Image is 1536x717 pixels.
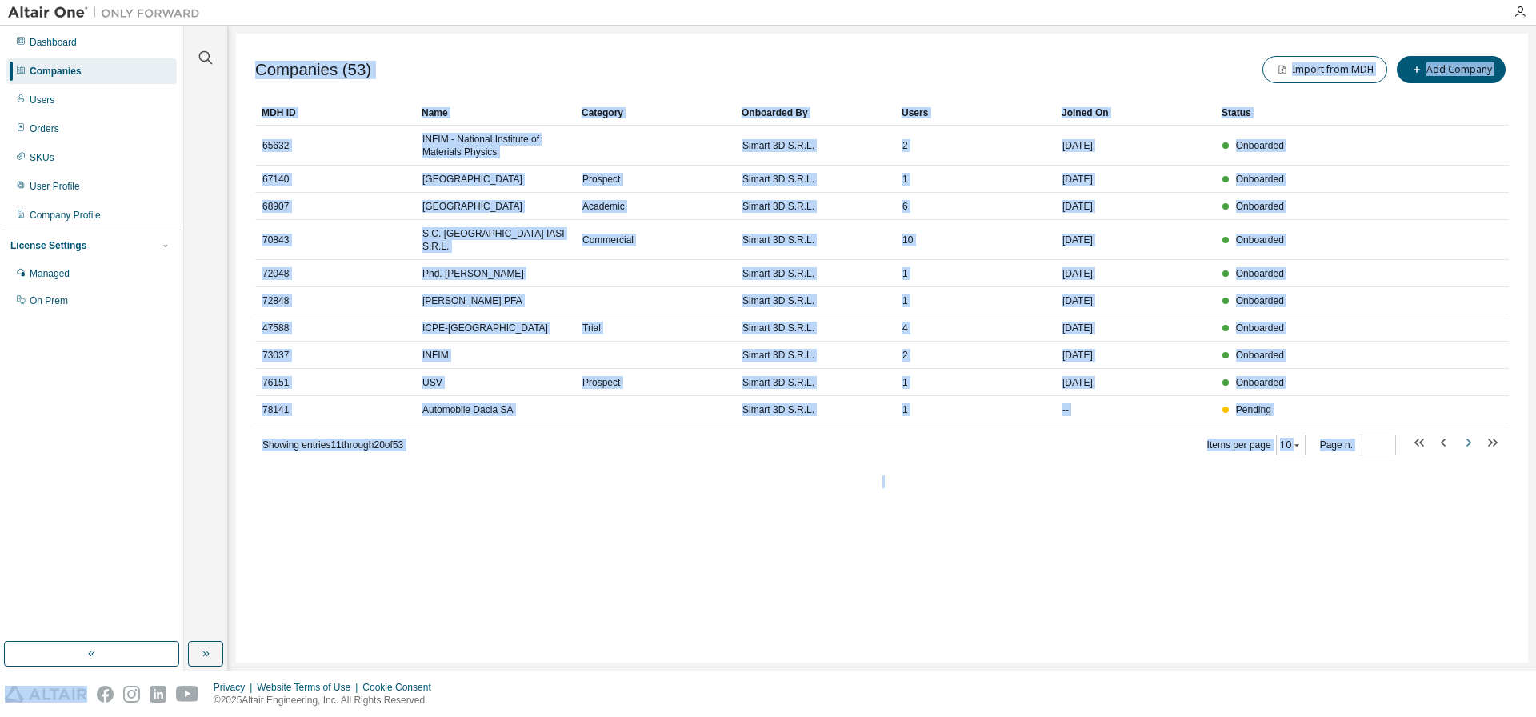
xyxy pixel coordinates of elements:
div: Orders [30,122,59,135]
div: Users [902,100,1049,126]
span: Onboarded [1236,234,1284,246]
a: Automobile Dacia SA [422,404,513,415]
span: 67140 [262,173,289,186]
div: Company Profile [30,209,101,222]
span: 1 [902,173,908,186]
span: Simart 3D S.R.L. [742,173,814,186]
span: 1 [902,294,908,307]
img: youtube.svg [176,686,199,703]
div: SKUs [30,151,54,164]
span: 2 [902,139,908,152]
span: [DATE] [1062,322,1093,334]
span: 6 [902,200,908,213]
span: 1 [902,376,908,389]
span: 68907 [262,200,289,213]
span: 1 [902,267,908,280]
a: Phd. [PERSON_NAME] [422,268,524,279]
a: INFIM - National Institute of Materials Physics [422,134,539,158]
span: Onboarded [1236,295,1284,306]
a: S.C. [GEOGRAPHIC_DATA] IASI S.R.L. [422,228,565,252]
p: © 2025 Altair Engineering, Inc. All Rights Reserved. [214,694,441,707]
span: 47588 [262,322,289,334]
span: [DATE] [1062,294,1093,307]
div: License Settings [10,239,86,252]
span: Onboarded [1236,377,1284,388]
span: Onboarded [1236,268,1284,279]
span: Onboarded [1236,140,1284,151]
span: Simart 3D S.R.L. [742,139,814,152]
a: [GEOGRAPHIC_DATA] [422,174,522,185]
div: User Profile [30,180,80,193]
span: Academic [582,200,625,213]
div: Users [30,94,54,106]
span: 10 [902,234,913,246]
span: Prospect [582,376,620,389]
span: -- [1062,403,1069,416]
span: Showing entries 11 through 20 of 53 [262,439,403,451]
button: 10 [1280,439,1302,451]
span: [DATE] [1062,376,1093,389]
img: instagram.svg [123,686,140,703]
span: 72048 [262,267,289,280]
span: Trial [582,322,601,334]
span: 73037 [262,349,289,362]
span: Commercial [582,234,634,246]
a: [PERSON_NAME] PFA [422,295,522,306]
span: 65632 [262,139,289,152]
span: Simart 3D S.R.L. [742,376,814,389]
div: Managed [30,267,70,280]
button: Add Company [1397,56,1506,83]
span: [DATE] [1062,200,1093,213]
span: 72848 [262,294,289,307]
div: Companies [30,65,82,78]
span: 1 [902,403,908,416]
span: Simart 3D S.R.L. [742,403,814,416]
span: Pending [1236,404,1271,415]
span: Onboarded [1236,350,1284,361]
a: ICPE-[GEOGRAPHIC_DATA] [422,322,548,334]
div: Onboarded By [742,100,889,126]
div: Website Terms of Use [257,681,362,694]
a: USV [422,377,442,388]
span: 2 [902,349,908,362]
span: Prospect [582,173,620,186]
span: [DATE] [1062,173,1093,186]
img: Altair One [8,5,208,21]
span: Simart 3D S.R.L. [742,200,814,213]
span: Simart 3D S.R.L. [742,234,814,246]
img: linkedin.svg [150,686,166,703]
span: 78141 [262,403,289,416]
span: Onboarded [1236,322,1284,334]
span: Simart 3D S.R.L. [742,294,814,307]
span: Simart 3D S.R.L. [742,322,814,334]
div: MDH ID [262,100,409,126]
span: [DATE] [1062,267,1093,280]
span: Companies (53) [255,61,371,79]
span: [DATE] [1062,139,1093,152]
span: Simart 3D S.R.L. [742,349,814,362]
button: Import from MDH [1262,56,1387,83]
div: Name [422,100,569,126]
span: Page n. [1320,435,1396,455]
div: Status [1222,100,1413,126]
div: Joined On [1062,100,1209,126]
span: Items per page [1207,435,1306,455]
a: [GEOGRAPHIC_DATA] [422,201,522,212]
span: Onboarded [1236,201,1284,212]
div: Dashboard [30,36,77,49]
div: Cookie Consent [362,681,440,694]
span: [DATE] [1062,349,1093,362]
span: 76151 [262,376,289,389]
a: INFIM [422,350,449,361]
span: [DATE] [1062,234,1093,246]
div: On Prem [30,294,68,307]
div: Privacy [214,681,257,694]
img: altair_logo.svg [5,686,87,703]
span: 70843 [262,234,289,246]
img: facebook.svg [97,686,114,703]
span: 4 [902,322,908,334]
span: Onboarded [1236,174,1284,185]
div: Category [582,100,729,126]
span: Simart 3D S.R.L. [742,267,814,280]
